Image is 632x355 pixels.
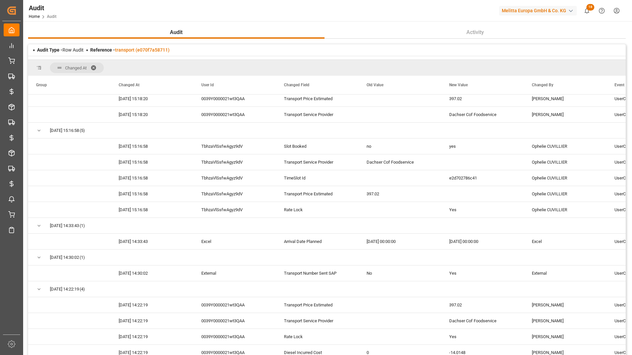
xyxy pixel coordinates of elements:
[80,123,85,138] span: (5)
[532,83,553,87] span: Changed By
[524,154,607,170] div: Ophelie CUVILLIER
[111,234,193,249] div: [DATE] 14:33:43
[276,91,359,106] div: Transport Price Estimated
[276,265,359,281] div: Transport Number Sent SAP
[359,265,441,281] div: No
[524,170,607,186] div: Ophelie CUVILLIER
[111,91,193,106] div: [DATE] 15:18:20
[111,329,193,344] div: [DATE] 14:22:19
[524,186,607,202] div: Ophelie CUVILLIER
[464,28,487,36] span: Activity
[586,4,594,11] span: 18
[111,186,193,202] div: [DATE] 15:16:58
[499,6,577,16] div: Melitta Europa GmbH & Co. KG
[579,3,594,18] button: show 18 new notifications
[441,265,524,281] div: Yes
[359,154,441,170] div: Dachser Cof Foodservice
[28,26,325,39] button: Audit
[325,26,626,39] button: Activity
[441,107,524,122] div: Dachser Cof Foodservice
[111,202,193,217] div: [DATE] 15:16:58
[441,91,524,106] div: 397.02
[614,83,624,87] span: Event
[594,3,609,18] button: Help Center
[50,123,79,138] span: [DATE] 15:16:58
[193,107,276,122] div: 0039Y0000021wt3QAA
[36,83,47,87] span: Group
[441,234,524,249] div: [DATE] 00:00:00
[524,313,607,329] div: [PERSON_NAME]
[441,329,524,344] div: Yes
[524,91,607,106] div: [PERSON_NAME]
[50,218,79,233] span: [DATE] 14:33:43
[276,138,359,154] div: Slot Booked
[111,313,193,329] div: [DATE] 14:22:19
[524,107,607,122] div: [PERSON_NAME]
[524,329,607,344] div: [PERSON_NAME]
[111,170,193,186] div: [DATE] 15:16:58
[193,186,276,202] div: TbhzaVlSsfwAgyz9dV
[276,154,359,170] div: Transport Service Provider
[111,154,193,170] div: [DATE] 15:16:58
[524,202,607,217] div: Ophelie CUVILLIER
[90,47,170,53] span: Reference -
[524,234,607,249] div: Excel
[276,107,359,122] div: Transport Service Provider
[80,218,85,233] span: (1)
[441,202,524,217] div: Yes
[276,202,359,217] div: Rate Lock
[276,329,359,344] div: Rate Lock
[441,170,524,186] div: e2d702786c41
[115,47,170,53] a: transport (e070f7a58711)
[359,234,441,249] div: [DATE] 00:00:00
[499,4,579,17] button: Melitta Europa GmbH & Co. KG
[29,3,57,13] div: Audit
[193,202,276,217] div: TbhzaVlSsfwAgyz9dV
[193,329,276,344] div: 0039Y0000021wt3QAA
[201,83,214,87] span: User Id
[193,91,276,106] div: 0039Y0000021wt3QAA
[524,297,607,313] div: [PERSON_NAME]
[193,234,276,249] div: Excel
[167,28,185,36] span: Audit
[111,265,193,281] div: [DATE] 14:30:02
[359,138,441,154] div: no
[50,282,79,297] span: [DATE] 14:22:19
[276,170,359,186] div: TimeSlot Id
[80,250,85,265] span: (1)
[193,265,276,281] div: External
[284,83,309,87] span: Changed Field
[111,138,193,154] div: [DATE] 15:16:58
[449,83,468,87] span: New Value
[119,83,139,87] span: Changed At
[276,313,359,329] div: Transport Service Provider
[37,47,62,53] span: Audit Type -
[29,14,40,19] a: Home
[524,138,607,154] div: Ophelie CUVILLIER
[193,154,276,170] div: TbhzaVlSsfwAgyz9dV
[441,138,524,154] div: yes
[367,83,383,87] span: Old Value
[441,297,524,313] div: 397.02
[276,297,359,313] div: Transport Price Estimated
[111,297,193,313] div: [DATE] 14:22:19
[193,170,276,186] div: TbhzaVlSsfwAgyz9dV
[193,138,276,154] div: TbhzaVlSsfwAgyz9dV
[276,234,359,249] div: Arrival Date Planned
[65,65,87,70] span: Changed At
[276,186,359,202] div: Transport Price Estimated
[441,313,524,329] div: Dachser Cof Foodservice
[111,107,193,122] div: [DATE] 15:18:20
[524,265,607,281] div: External
[193,313,276,329] div: 0039Y0000021wt3QAA
[80,282,85,297] span: (4)
[193,297,276,313] div: 0039Y0000021wt3QAA
[50,250,79,265] span: [DATE] 14:30:02
[37,47,84,54] div: Row Audit
[359,186,441,202] div: 397.02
